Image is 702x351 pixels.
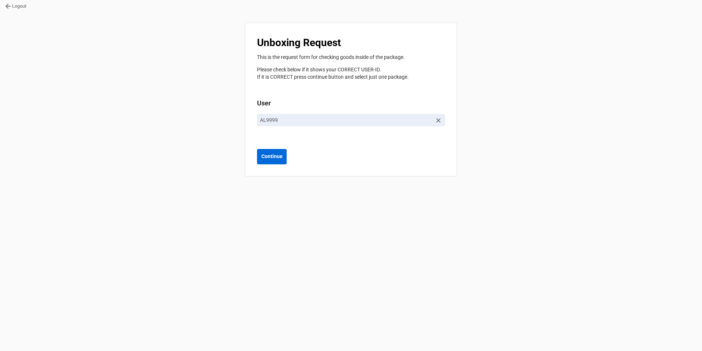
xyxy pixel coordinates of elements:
button: Continue [257,149,287,164]
label: User [257,98,271,108]
p: AL9999 [260,116,432,124]
a: Logout [5,3,26,10]
p: Please check below if it shows your CORRECT USER-ID. If it is CORRECT press continue button and s... [257,66,445,81]
b: Continue [261,153,283,160]
p: This is the request form for checking goods inside of the package. [257,53,445,61]
b: Unboxing Request [257,37,341,49]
